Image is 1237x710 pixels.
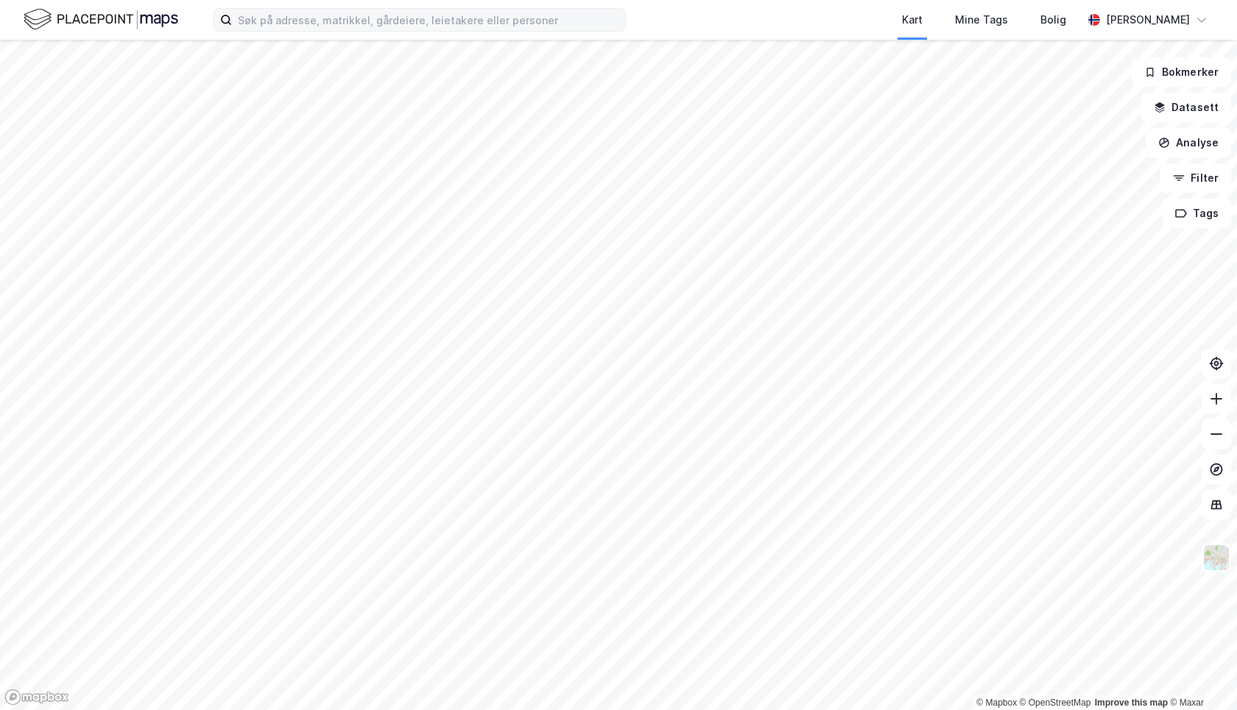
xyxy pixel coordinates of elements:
input: Søk på adresse, matrikkel, gårdeiere, leietakere eller personer [232,9,625,31]
img: logo.f888ab2527a4732fd821a326f86c7f29.svg [24,7,178,32]
div: [PERSON_NAME] [1106,11,1190,29]
button: Filter [1160,163,1231,193]
a: Improve this map [1095,697,1168,708]
div: Kart [902,11,923,29]
a: OpenStreetMap [1020,697,1091,708]
img: Z [1202,544,1230,572]
button: Bokmerker [1132,57,1231,87]
a: Mapbox [976,697,1017,708]
button: Datasett [1141,93,1231,122]
div: Mine Tags [955,11,1008,29]
div: Kontrollprogram for chat [1163,639,1237,710]
div: Bolig [1040,11,1066,29]
button: Analyse [1146,128,1231,157]
button: Tags [1163,199,1231,228]
iframe: Chat Widget [1163,639,1237,710]
a: Mapbox homepage [4,689,69,706]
